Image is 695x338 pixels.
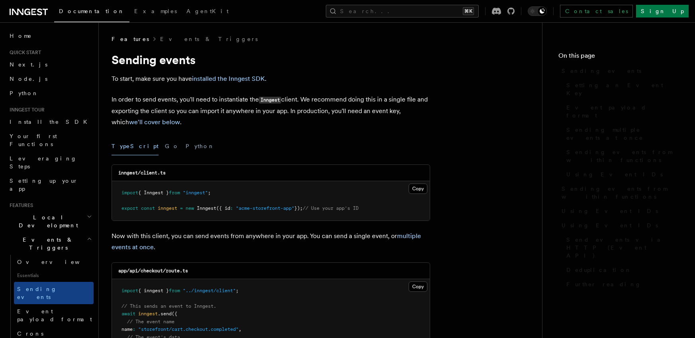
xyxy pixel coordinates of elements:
[294,205,303,211] span: });
[566,81,679,97] span: Setting an Event Key
[259,97,281,104] code: Inngest
[192,75,265,82] a: installed the Inngest SDK
[563,167,679,182] a: Using Event IDs
[409,281,427,292] button: Copy
[186,137,215,155] button: Python
[121,288,138,293] span: import
[566,170,663,178] span: Using Event IDs
[10,133,57,147] span: Your first Functions
[563,232,679,263] a: Send events via HTTP (Event API)
[6,57,94,72] a: Next.js
[121,311,135,317] span: await
[183,288,236,293] span: "../inngest/client"
[236,288,239,293] span: ;
[112,94,430,128] p: In order to send events, you'll need to instantiate the client. We recommend doing this in a sing...
[6,115,94,129] a: Install the SDK
[129,2,182,21] a: Examples
[6,213,87,229] span: Local Development
[236,205,294,211] span: "acme-storefront-app"
[562,221,658,229] span: Using Event IDs
[566,236,679,260] span: Send events via HTTP (Event API)
[121,326,133,332] span: name
[239,326,241,332] span: ,
[6,236,87,252] span: Events & Triggers
[562,207,658,215] span: Using Event IDs
[160,35,258,43] a: Events & Triggers
[186,8,229,14] span: AgentKit
[14,269,94,282] span: Essentials
[17,286,57,300] span: Sending events
[566,126,679,142] span: Sending multiple events at once
[133,326,135,332] span: :
[112,35,149,43] span: Features
[118,268,188,274] code: app/api/checkout/route.ts
[326,5,479,18] button: Search...⌘K
[112,232,421,251] a: multiple events at once
[17,330,43,337] span: Crons
[14,304,94,326] a: Event payload format
[558,218,679,232] a: Using Event IDs
[303,205,358,211] span: // Use your app's ID
[118,170,166,176] code: inngest/client.ts
[129,118,180,126] a: we'll cover below
[10,76,47,82] span: Node.js
[558,182,679,204] a: Sending events from within functions
[6,210,94,232] button: Local Development
[562,185,679,201] span: Sending events from within functions
[141,205,155,211] span: const
[10,90,39,96] span: Python
[566,266,632,274] span: Deduplication
[14,255,94,269] a: Overview
[566,104,679,119] span: Event payload format
[6,86,94,100] a: Python
[10,32,32,40] span: Home
[463,7,474,15] kbd: ⌘K
[17,308,92,322] span: Event payload format
[563,145,679,167] a: Sending events from within functions
[6,232,94,255] button: Events & Triggers
[563,277,679,291] a: Further reading
[112,53,430,67] h1: Sending events
[6,129,94,151] a: Your first Functions
[54,2,129,22] a: Documentation
[566,148,679,164] span: Sending events from within functions
[6,72,94,86] a: Node.js
[230,205,233,211] span: :
[183,190,208,195] span: "inngest"
[208,190,211,195] span: ;
[121,303,216,309] span: // This sends an event to Inngest.
[138,288,169,293] span: { inngest }
[158,205,177,211] span: inngest
[10,61,47,68] span: Next.js
[562,67,641,75] span: Sending events
[563,263,679,277] a: Deduplication
[182,2,233,21] a: AgentKit
[112,73,430,84] p: To start, make sure you have .
[180,205,183,211] span: =
[127,319,174,324] span: // The event name
[558,51,679,64] h4: On this page
[121,205,138,211] span: export
[6,174,94,196] a: Setting up your app
[165,137,179,155] button: Go
[566,280,641,288] span: Further reading
[169,288,180,293] span: from
[563,78,679,100] a: Setting an Event Key
[6,107,45,113] span: Inngest tour
[216,205,230,211] span: ({ id
[560,5,633,18] a: Contact sales
[17,259,99,265] span: Overview
[112,231,430,253] p: Now with this client, you can send events from anywhere in your app. You can send a single event,...
[134,8,177,14] span: Examples
[6,49,41,56] span: Quick start
[563,123,679,145] a: Sending multiple events at once
[112,137,159,155] button: TypeScript
[6,29,94,43] a: Home
[636,5,689,18] a: Sign Up
[10,119,92,125] span: Install the SDK
[558,64,679,78] a: Sending events
[528,6,547,16] button: Toggle dark mode
[10,155,77,170] span: Leveraging Steps
[409,184,427,194] button: Copy
[10,178,78,192] span: Setting up your app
